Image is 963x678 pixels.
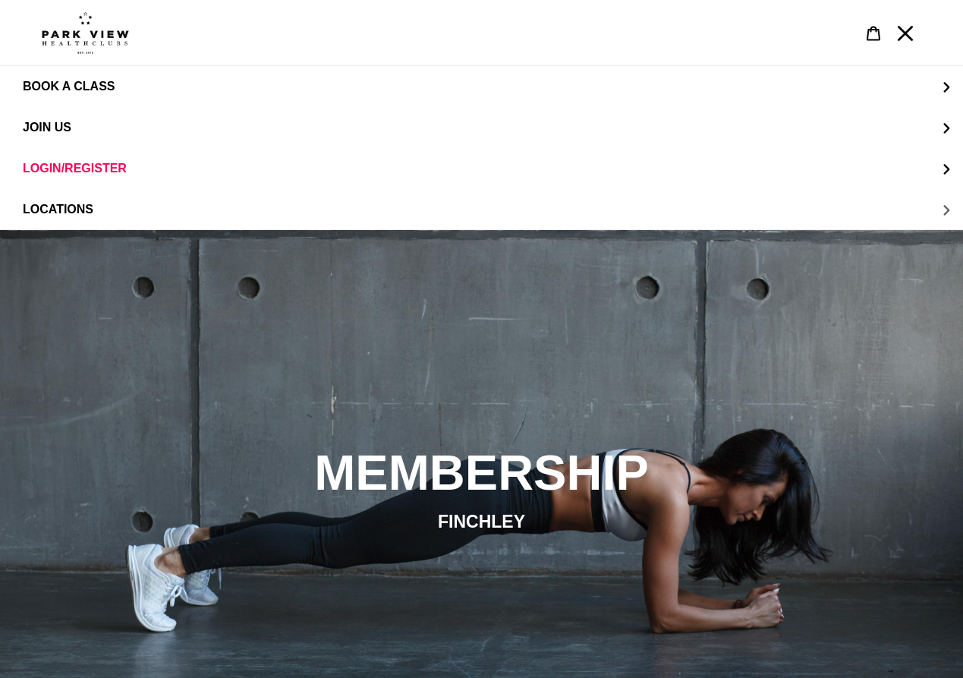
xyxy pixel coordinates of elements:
span: FINCHLEY [438,512,525,531]
button: Menu [889,17,921,49]
span: JOIN US [23,121,71,134]
span: BOOK A CLASS [23,80,115,93]
span: LOGIN/REGISTER [23,162,127,175]
h2: MEMBERSHIP [68,443,895,503]
img: Park view health clubs is a gym near you. [42,11,129,54]
span: LOCATIONS [23,203,93,216]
